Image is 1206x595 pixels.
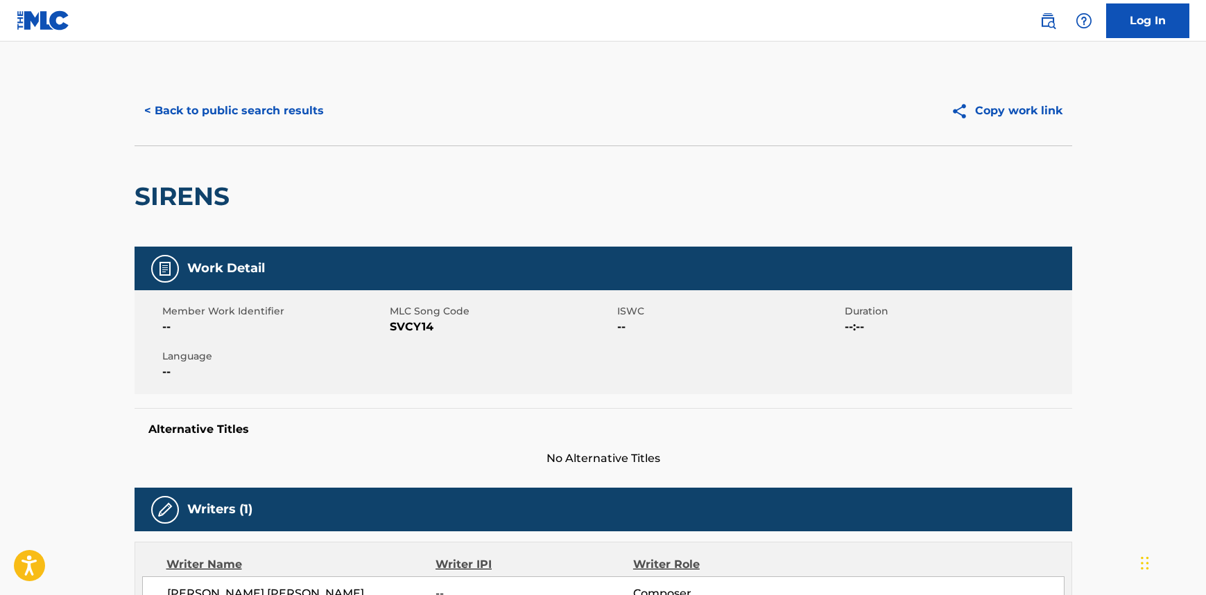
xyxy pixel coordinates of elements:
img: help [1076,12,1092,29]
a: Log In [1106,3,1189,38]
img: MLC Logo [17,10,70,30]
span: ISWC [617,304,841,319]
span: -- [162,364,386,380]
div: Writer Role [633,556,813,573]
button: < Back to public search results [135,94,334,128]
h2: SIRENS [135,181,236,212]
img: Writers [157,501,173,518]
span: Member Work Identifier [162,304,386,319]
span: MLC Song Code [390,304,614,319]
button: Copy work link [941,94,1072,128]
img: search [1040,12,1056,29]
h5: Writers (1) [187,501,252,517]
div: Help [1070,7,1098,35]
span: Language [162,349,386,364]
h5: Work Detail [187,260,265,276]
h5: Alternative Titles [148,423,1058,436]
div: Writer IPI [436,556,633,573]
iframe: Chat Widget [1137,529,1206,595]
img: Copy work link [951,103,975,120]
div: Writer Name [166,556,436,573]
img: Work Detail [157,260,173,277]
span: SVCY14 [390,319,614,335]
span: No Alternative Titles [135,450,1072,467]
span: --:-- [845,319,1069,335]
div: Drag [1141,542,1149,584]
span: -- [617,319,841,335]
span: -- [162,319,386,335]
span: Duration [845,304,1069,319]
a: Public Search [1034,7,1062,35]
